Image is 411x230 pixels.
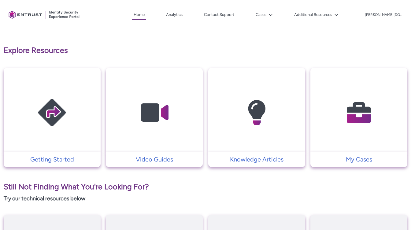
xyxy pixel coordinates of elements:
[132,10,146,20] a: Home
[365,11,405,17] button: User Profile anthony.love
[228,80,286,146] img: Knowledge Articles
[330,80,388,146] img: My Cases
[254,10,274,19] button: Cases
[106,155,203,164] a: Video Guides
[365,13,405,17] p: [PERSON_NAME][DOMAIN_NAME]
[383,202,411,230] iframe: Qualified Messenger
[23,80,81,146] img: Getting Started
[208,155,305,164] a: Knowledge Articles
[4,45,407,56] p: Explore Resources
[293,10,340,19] button: Additional Resources
[125,80,183,146] img: Video Guides
[165,10,184,19] a: Analytics, opens in new tab
[4,195,407,203] p: Try our technical resources below
[4,181,407,193] p: Still Not Finding What You're Looking For?
[7,155,98,164] p: Getting Started
[109,155,200,164] p: Video Guides
[211,155,302,164] p: Knowledge Articles
[202,10,236,19] a: Contact Support
[313,155,404,164] p: My Cases
[4,155,101,164] a: Getting Started
[310,155,407,164] a: My Cases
